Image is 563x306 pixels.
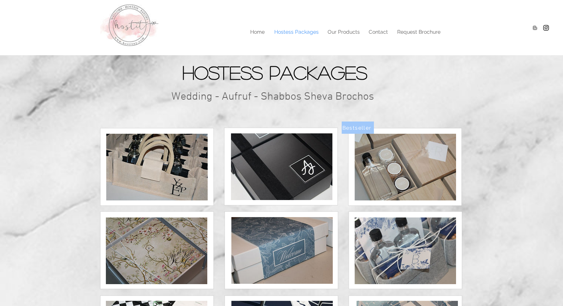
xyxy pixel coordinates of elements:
img: IMG_0212.JPG [106,217,207,284]
p: Hostess Packages [271,26,322,37]
p: Home [247,26,268,37]
img: IMG_9668.JPG [231,217,333,284]
img: IMG_0565.JPG [106,134,208,200]
a: Request Brochure [392,26,445,37]
h2: Wedding - Aufruf - Shabbos Sheva Brochos [171,90,384,104]
img: Hostitny [542,24,550,31]
img: IMG_2357.JPG [355,134,456,200]
p: Our Products [324,26,363,37]
ul: Social Bar [531,24,550,31]
p: Request Brochure [393,26,444,37]
a: Hostess Packages [269,26,323,37]
img: IMG_8953.JPG [231,133,332,200]
img: Blogger [531,24,539,31]
span: Hostess Packages [182,63,367,82]
a: Home [245,26,269,37]
a: Contact [364,26,392,37]
p: Contact [365,26,392,37]
button: Bestseller [342,122,374,134]
a: Our Products [323,26,364,37]
nav: Site [134,26,445,37]
span: Bestseller [342,125,372,131]
img: IMG_9745.JPG [355,217,456,284]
